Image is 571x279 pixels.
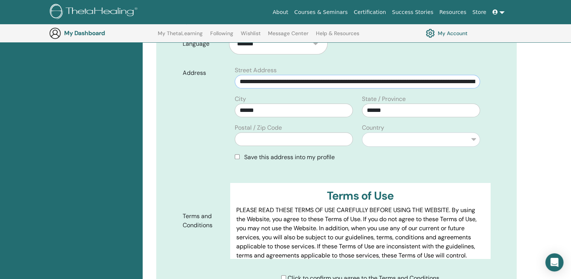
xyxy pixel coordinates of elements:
a: Courses & Seminars [291,5,351,19]
label: City [235,95,246,104]
a: Success Stories [389,5,436,19]
div: Open Intercom Messenger [545,253,563,271]
span: Save this address into my profile [244,153,335,161]
img: logo.png [50,4,140,21]
label: Language [177,37,229,51]
a: Following [210,30,233,42]
a: My ThetaLearning [158,30,203,42]
label: Address [177,66,230,80]
p: PLEASE READ THESE TERMS OF USE CAREFULLY BEFORE USING THE WEBSITE. By using the Website, you agre... [236,206,484,260]
label: Postal / Zip Code [235,123,282,132]
a: Wishlist [241,30,261,42]
label: Street Address [235,66,277,75]
a: Help & Resources [316,30,359,42]
img: generic-user-icon.jpg [49,27,61,39]
label: Country [362,123,384,132]
a: Store [469,5,489,19]
a: About [269,5,291,19]
label: Terms and Conditions [177,209,230,232]
a: My Account [426,27,468,40]
img: cog.svg [426,27,435,40]
a: Certification [351,5,389,19]
a: Message Center [268,30,308,42]
h3: Terms of Use [236,189,484,203]
h3: My Dashboard [64,29,140,37]
a: Resources [436,5,469,19]
label: State / Province [362,95,406,104]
